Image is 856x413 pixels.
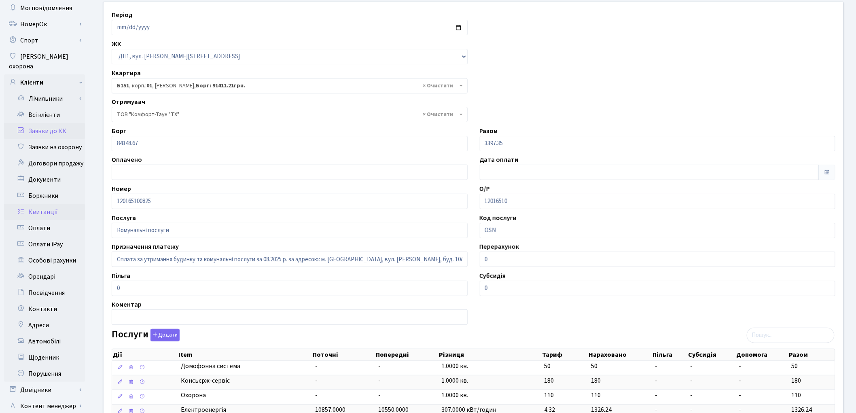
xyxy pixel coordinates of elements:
[112,271,130,281] label: Пільга
[423,82,453,90] span: Видалити всі елементи
[4,123,85,139] a: Заявки до КК
[480,155,519,165] label: Дата оплати
[4,317,85,333] a: Адреси
[4,49,85,74] a: [PERSON_NAME] охорона
[112,126,126,136] label: Борг
[4,107,85,123] a: Всі клієнти
[375,349,438,360] th: Попередні
[315,376,318,385] span: -
[4,382,85,398] a: Довідники
[691,391,693,400] span: -
[747,328,835,343] input: Пошук...
[480,184,490,194] label: О/Р
[378,376,381,385] span: -
[4,139,85,155] a: Заявки на охорону
[4,301,85,317] a: Контакти
[112,10,133,20] label: Період
[588,349,652,360] th: Нараховано
[112,213,136,223] label: Послуга
[112,97,145,107] label: Отримувач
[112,242,179,252] label: Призначення платежу
[181,391,206,400] span: Охорона
[181,376,230,385] span: Консьєрж-сервіс
[4,16,85,32] a: НомерОк
[655,376,657,385] span: -
[792,362,798,371] span: 50
[112,155,142,165] label: Оплачено
[196,82,245,90] b: Борг: 91411.21грн.
[4,220,85,236] a: Оплати
[480,126,498,136] label: Разом
[117,82,458,90] span: <b>Б151</b>, корп.: <b>01</b>, Хан Руслан Іванович, <b>Борг: 91411.21грн.</b>
[739,391,741,400] span: -
[4,204,85,220] a: Квитанції
[112,107,468,122] span: ТОВ "Комфорт-Таун "ТХ"
[423,110,453,119] span: Видалити всі елементи
[691,362,693,371] span: -
[117,82,129,90] b: Б151
[112,78,468,93] span: <b>Б151</b>, корп.: <b>01</b>, Хан Руслан Іванович, <b>Борг: 91411.21грн.</b>
[117,110,458,119] span: ТОВ "Комфорт-Таун "ТХ"
[441,362,468,371] span: 1.0000 кв.
[739,362,741,371] span: -
[591,391,601,400] span: 110
[788,349,835,360] th: Разом
[4,155,85,172] a: Договори продажу
[591,362,598,371] span: 50
[112,329,180,341] label: Послуги
[655,362,657,371] span: -
[4,349,85,366] a: Щоденник
[545,391,554,400] span: 110
[480,213,517,223] label: Код послуги
[438,349,541,360] th: Різниця
[441,376,468,385] span: 1.0000 кв.
[4,74,85,91] a: Клієнти
[687,349,735,360] th: Субсидія
[315,391,318,400] span: -
[545,376,554,385] span: 180
[4,32,85,49] a: Спорт
[4,285,85,301] a: Посвідчення
[148,327,180,341] a: Додати
[4,236,85,252] a: Оплати iPay
[655,391,657,400] span: -
[591,376,601,385] span: 180
[739,376,741,385] span: -
[378,391,381,400] span: -
[792,376,801,385] span: 180
[541,349,588,360] th: Тариф
[112,39,121,49] label: ЖК
[4,188,85,204] a: Боржники
[146,82,152,90] b: 01
[652,349,688,360] th: Пільга
[441,391,468,400] span: 1.0000 кв.
[4,172,85,188] a: Документи
[4,366,85,382] a: Порушення
[112,184,131,194] label: Номер
[20,4,72,13] span: Мої повідомлення
[315,362,318,371] span: -
[112,68,141,78] label: Квартира
[181,362,240,371] span: Домофонна система
[178,349,312,360] th: Item
[545,362,551,371] span: 50
[378,362,381,371] span: -
[150,329,180,341] button: Послуги
[112,349,178,360] th: Дії
[312,349,375,360] th: Поточні
[9,91,85,107] a: Лічильники
[112,300,142,309] label: Коментар
[480,271,506,281] label: Субсидія
[792,391,801,400] span: 110
[4,252,85,269] a: Особові рахунки
[4,333,85,349] a: Автомобілі
[736,349,788,360] th: Допомога
[691,376,693,385] span: -
[4,269,85,285] a: Орендарі
[480,242,519,252] label: Перерахунок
